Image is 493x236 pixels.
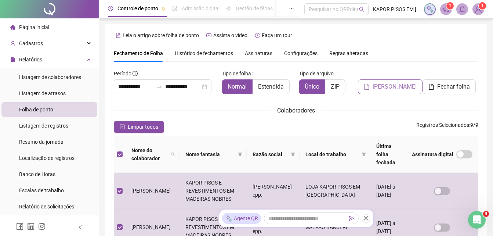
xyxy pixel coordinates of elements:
[19,24,49,30] span: Página inicial
[468,211,486,229] iframe: Intercom live chat
[228,83,247,90] span: Normal
[373,5,420,13] span: KAPOR PISOS EM [GEOGRAPHIC_DATA]
[19,139,64,145] span: Resumo da jornada
[289,149,297,160] span: filter
[222,213,261,224] div: Agente QR
[182,6,220,11] span: Admissão digital
[349,216,354,221] span: send
[117,6,158,11] span: Controle de ponto
[131,146,168,162] span: Nome do colaborador
[291,152,295,157] span: filter
[412,150,453,158] span: Assinatura digital
[370,173,406,209] td: [DATE] a [DATE]
[331,83,340,90] span: ZIP
[156,84,162,90] span: to
[437,82,470,91] span: Fechar folha
[284,51,318,56] span: Configurações
[428,84,434,90] span: file
[370,136,406,173] th: Última folha fechada
[131,188,171,194] span: [PERSON_NAME]
[19,123,68,129] span: Listagem de registros
[19,107,53,112] span: Folha de ponto
[289,6,294,11] span: ellipsis
[19,187,64,193] span: Escalas de trabalho
[16,223,23,230] span: facebook
[423,79,476,94] button: Fechar folha
[373,82,417,91] span: [PERSON_NAME]
[245,51,272,56] span: Assinaturas
[128,123,158,131] span: Limpar todos
[171,152,175,157] span: search
[360,149,367,160] span: filter
[19,171,55,177] span: Banco de Horas
[131,224,171,230] span: [PERSON_NAME]
[226,6,231,11] span: sun
[305,83,319,90] span: Único
[481,3,484,8] span: 1
[180,173,247,209] td: KAPOR PISOS E REVESTIMENTOS EM MADEIRAS NOBRES
[10,41,15,46] span: user-add
[169,145,177,164] span: search
[19,57,42,62] span: Relatórios
[483,211,489,217] span: 3
[133,71,138,76] span: info-circle
[329,51,368,56] span: Regras alteradas
[416,122,469,128] span: Registros Selecionados
[19,40,43,46] span: Cadastros
[114,121,164,133] button: Limpar todos
[222,69,251,78] span: Tipo de folha
[116,33,121,38] span: file-text
[253,150,288,158] span: Razão social
[108,6,113,11] span: clock-circle
[38,223,46,230] span: instagram
[359,7,365,12] span: search
[161,7,166,11] span: pushpin
[225,215,232,222] img: sparkle-icon.fc2bf0ac1784a2077858766a79e2daf3.svg
[236,149,244,160] span: filter
[358,79,423,94] button: [PERSON_NAME]
[172,6,177,11] span: file-done
[258,83,284,90] span: Estendida
[236,6,273,11] span: Gestão de férias
[213,32,247,38] span: Assista o vídeo
[10,25,15,30] span: home
[19,155,75,161] span: Localização de registros
[364,84,370,90] span: file
[247,173,300,209] td: [PERSON_NAME] epp.
[255,33,260,38] span: history
[473,4,484,15] img: 45903
[238,152,242,157] span: filter
[206,33,211,38] span: youtube
[446,2,454,10] sup: 1
[19,90,66,96] span: Listagem de atrasos
[185,150,235,158] span: Nome fantasia
[459,6,465,12] span: bell
[449,3,452,8] span: 1
[426,5,434,13] img: sparkle-icon.fc2bf0ac1784a2077858766a79e2daf3.svg
[363,216,369,221] span: close
[362,152,366,157] span: filter
[123,32,199,38] span: Leia o artigo sobre folha de ponto
[443,6,449,12] span: notification
[262,32,292,38] span: Faça um tour
[277,107,315,114] span: Colaboradores
[19,204,74,210] span: Relatório de solicitações
[300,173,370,209] td: LOJA KAPOR PISOS EM [GEOGRAPHIC_DATA]
[479,2,486,10] sup: Atualize o seu contato no menu Meus Dados
[19,74,81,80] span: Listagem de colaboradores
[27,223,35,230] span: linkedin
[120,124,125,129] span: check-square
[10,57,15,62] span: file
[305,150,358,158] span: Local de trabalho
[114,50,163,56] span: Fechamento de Folha
[416,121,478,133] span: : 9 / 9
[299,69,334,78] span: Tipo de arquivo
[156,84,162,90] span: swap-right
[114,71,131,76] span: Período
[175,50,233,56] span: Histórico de fechamentos
[78,225,83,230] span: left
